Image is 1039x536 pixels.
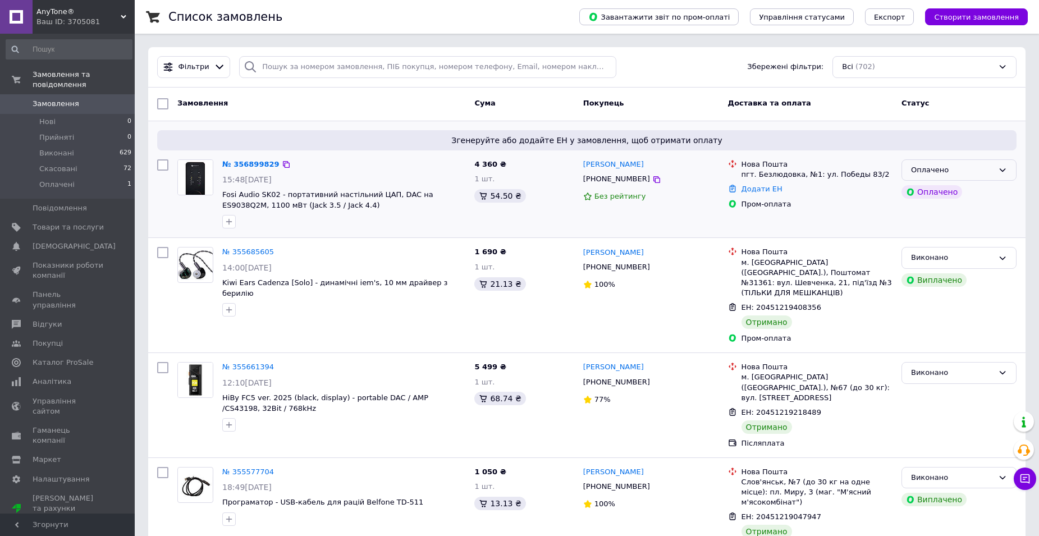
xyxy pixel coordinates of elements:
[742,408,821,416] span: ЕН: 20451219218489
[33,222,104,232] span: Товари та послуги
[742,169,892,180] div: пгт. Безлюдовка, №1: ул. Победы 83/2
[222,263,272,272] span: 14:00[DATE]
[742,159,892,169] div: Нова Пошта
[474,175,495,183] span: 1 шт.
[474,363,506,371] span: 5 499 ₴
[178,62,209,72] span: Фільтри
[742,467,892,477] div: Нова Пошта
[750,8,854,25] button: Управління статусами
[583,378,650,386] span: [PHONE_NUMBER]
[474,468,506,476] span: 1 050 ₴
[594,280,615,288] span: 100%
[6,39,132,59] input: Пошук
[583,175,650,183] span: [PHONE_NUMBER]
[474,248,506,256] span: 1 690 ₴
[914,12,1028,21] a: Створити замовлення
[127,180,131,190] span: 1
[222,278,447,297] a: Kiwi Ears Cadenza [Solo] - динамічні iem's, 10 мм драйвер з берилію
[742,372,892,403] div: м. [GEOGRAPHIC_DATA] ([GEOGRAPHIC_DATA].), №67 (до 30 кг): вул. [STREET_ADDRESS]
[911,252,994,264] div: Виконано
[474,99,495,107] span: Cума
[127,132,131,143] span: 0
[742,438,892,448] div: Післяплата
[583,263,650,271] span: [PHONE_NUMBER]
[177,247,213,283] a: Фото товару
[583,362,644,373] a: [PERSON_NAME]
[33,99,79,109] span: Замовлення
[178,250,213,280] img: Фото товару
[33,358,93,368] span: Каталог ProSale
[177,159,213,195] a: Фото товару
[759,13,845,21] span: Управління статусами
[742,333,892,343] div: Пром-оплата
[911,472,994,484] div: Виконано
[474,160,506,168] span: 4 360 ₴
[39,180,75,190] span: Оплачені
[742,362,892,372] div: Нова Пошта
[178,471,213,498] img: Фото товару
[594,395,611,404] span: 77%
[39,164,77,174] span: Скасовані
[222,190,433,209] a: Fosi Audio SK02 - портативний настільний ЦАП, DAC на ES9038Q2M, 1100 мВт (Jack 3.5 / Jack 4.4)
[33,319,62,329] span: Відгуки
[39,148,74,158] span: Виконані
[901,273,967,287] div: Виплачено
[33,290,104,310] span: Панель управління
[865,8,914,25] button: Експорт
[583,159,644,170] a: [PERSON_NAME]
[177,362,213,398] a: Фото товару
[33,241,116,251] span: [DEMOGRAPHIC_DATA]
[39,132,74,143] span: Прийняті
[474,378,495,386] span: 1 шт.
[911,164,994,176] div: Оплачено
[911,367,994,379] div: Виконано
[33,396,104,416] span: Управління сайтом
[222,483,272,492] span: 18:49[DATE]
[222,393,428,413] a: HiBy FC5 ver. 2025 (black, display) - portable DAC / AMP /CS43198, 32Bit / 768kHz
[222,468,274,476] a: № 355577704
[33,493,104,524] span: [PERSON_NAME] та рахунки
[33,338,63,349] span: Покупці
[742,420,792,434] div: Отримано
[33,455,61,465] span: Маркет
[474,277,525,291] div: 21.13 ₴
[742,258,892,299] div: м. [GEOGRAPHIC_DATA] ([GEOGRAPHIC_DATA].), Поштомат №31361: вул. Шевченка, 21, під'їзд №3 (ТІЛЬКИ...
[222,363,274,371] a: № 355661394
[588,12,730,22] span: Завантажити звіт по пром-оплаті
[177,99,228,107] span: Замовлення
[594,500,615,508] span: 100%
[583,482,650,491] span: [PHONE_NUMBER]
[742,247,892,257] div: Нова Пошта
[33,260,104,281] span: Показники роботи компанії
[583,467,644,478] a: [PERSON_NAME]
[747,62,823,72] span: Збережені фільтри:
[579,8,739,25] button: Завантажити звіт по пром-оплаті
[474,263,495,271] span: 1 шт.
[222,378,272,387] span: 12:10[DATE]
[127,117,131,127] span: 0
[742,185,782,193] a: Додати ЕН
[168,10,282,24] h1: Список замовлень
[474,189,525,203] div: 54.50 ₴
[742,199,892,209] div: Пром-оплата
[33,70,135,90] span: Замовлення та повідомлення
[33,425,104,446] span: Гаманець компанії
[925,8,1028,25] button: Створити замовлення
[474,392,525,405] div: 68.74 ₴
[474,497,525,510] div: 13.13 ₴
[742,315,792,329] div: Отримано
[222,498,423,506] a: Програматор - USB-кабель для рацій Belfone TD-511
[33,203,87,213] span: Повідомлення
[162,135,1012,146] span: Згенеруйте або додайте ЕН у замовлення, щоб отримати оплату
[1014,468,1036,490] button: Чат з покупцем
[178,363,213,397] img: Фото товару
[222,160,280,168] a: № 356899829
[583,99,624,107] span: Покупець
[901,99,930,107] span: Статус
[742,303,821,311] span: ЕН: 20451219408356
[742,477,892,508] div: Слов'янськ, №7 (до 30 кг на одне місце): пл. Миру, 3 (маг. "М'ясний м'ясокомбінат")
[123,164,131,174] span: 72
